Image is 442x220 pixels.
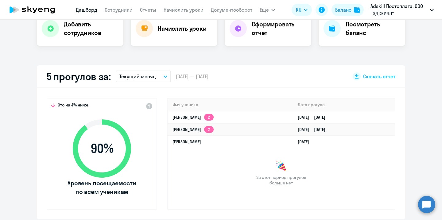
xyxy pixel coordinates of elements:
[168,98,293,111] th: Имя ученика
[204,114,214,121] app-skyeng-badge: 2
[260,4,275,16] button: Ещё
[363,73,395,80] span: Скачать отчет
[176,73,208,80] span: [DATE] — [DATE]
[116,71,171,82] button: Текущий месяц
[58,102,89,110] span: Это на 4% ниже,
[346,20,400,37] h4: Посмотреть баланс
[164,7,204,13] a: Начислить уроки
[105,7,133,13] a: Сотрудники
[211,7,252,13] a: Документооборот
[275,160,287,172] img: congrats
[354,7,360,13] img: balance
[335,6,351,14] div: Баланс
[296,6,301,14] span: RU
[47,70,111,83] h2: 5 прогулов за:
[367,2,437,17] button: Adskill Постоплата, ООО "ЭДСКИЛЛ"
[260,6,269,14] span: Ещё
[64,20,118,37] h4: Добавить сотрудников
[67,141,137,156] span: 90 %
[173,139,201,145] a: [PERSON_NAME]
[158,24,207,33] h4: Начислить уроки
[370,2,428,17] p: Adskill Постоплата, ООО "ЭДСКИЛЛ"
[292,4,312,16] button: RU
[204,126,214,133] app-skyeng-badge: 2
[298,127,330,132] a: [DATE][DATE]
[331,4,364,16] button: Балансbalance
[298,139,314,145] a: [DATE]
[252,20,306,37] h4: Сформировать отчет
[76,7,97,13] a: Дашборд
[140,7,156,13] a: Отчеты
[119,73,156,80] p: Текущий месяц
[67,179,137,196] span: Уровень посещаемости по всем ученикам
[173,114,214,120] a: [PERSON_NAME]2
[298,114,330,120] a: [DATE][DATE]
[293,98,395,111] th: Дата прогула
[173,127,214,132] a: [PERSON_NAME]2
[255,175,307,186] span: За этот период прогулов больше нет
